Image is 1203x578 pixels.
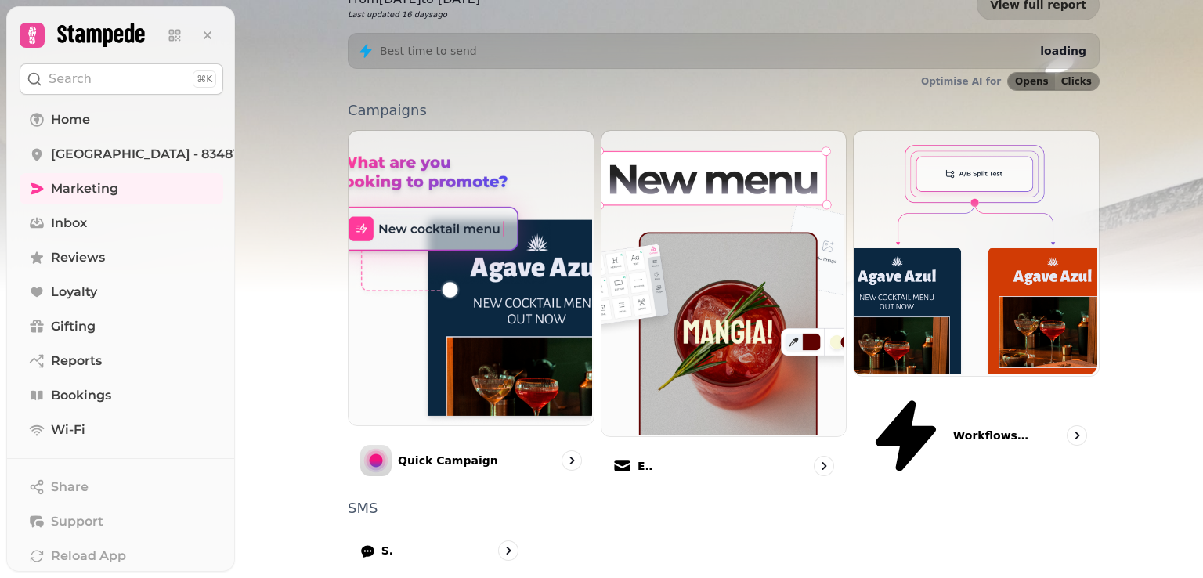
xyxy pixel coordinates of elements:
[564,453,580,468] svg: go to
[20,242,223,273] a: Reviews
[601,130,847,489] a: EmailEmail
[380,43,477,59] p: Best time to send
[853,130,1100,489] a: Workflows (coming soon)Workflows (coming soon)
[51,214,87,233] span: Inbox
[51,512,103,531] span: Support
[20,540,223,572] button: Reload App
[348,528,531,573] a: SMS
[51,478,89,497] span: Share
[852,129,1097,374] img: Workflows (coming soon)
[51,110,90,129] span: Home
[49,70,92,89] p: Search
[20,380,223,411] a: Bookings
[20,414,223,446] a: Wi-Fi
[20,471,223,503] button: Share
[398,453,498,468] p: Quick Campaign
[1015,77,1049,86] span: Opens
[20,208,223,239] a: Inbox
[500,543,516,558] svg: go to
[51,317,96,336] span: Gifting
[51,283,97,302] span: Loyalty
[51,386,111,405] span: Bookings
[20,139,223,170] a: [GEOGRAPHIC_DATA] - 83481
[1069,428,1085,443] svg: go to
[381,543,393,558] p: SMS
[51,248,105,267] span: Reviews
[20,345,223,377] a: Reports
[20,506,223,537] button: Support
[20,104,223,135] a: Home
[1061,77,1092,86] span: Clicks
[193,70,216,88] div: ⌘K
[1008,73,1055,90] button: Opens
[51,179,118,198] span: Marketing
[600,129,845,435] img: Email
[20,63,223,95] button: Search⌘K
[51,352,102,370] span: Reports
[51,145,237,164] span: [GEOGRAPHIC_DATA] - 83481
[1055,73,1099,90] button: Clicks
[348,103,1100,117] p: Campaigns
[348,501,1100,515] p: SMS
[20,311,223,342] a: Gifting
[348,9,480,20] p: Last updated 16 days ago
[20,276,223,308] a: Loyalty
[921,75,1001,88] p: Optimise AI for
[638,458,653,474] p: Email
[51,421,85,439] span: Wi-Fi
[953,428,1031,443] p: Workflows (coming soon)
[347,129,592,424] img: Quick Campaign
[816,458,832,474] svg: go to
[1040,45,1086,57] span: loading
[51,547,126,565] span: Reload App
[20,173,223,204] a: Marketing
[348,130,594,489] a: Quick CampaignQuick Campaign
